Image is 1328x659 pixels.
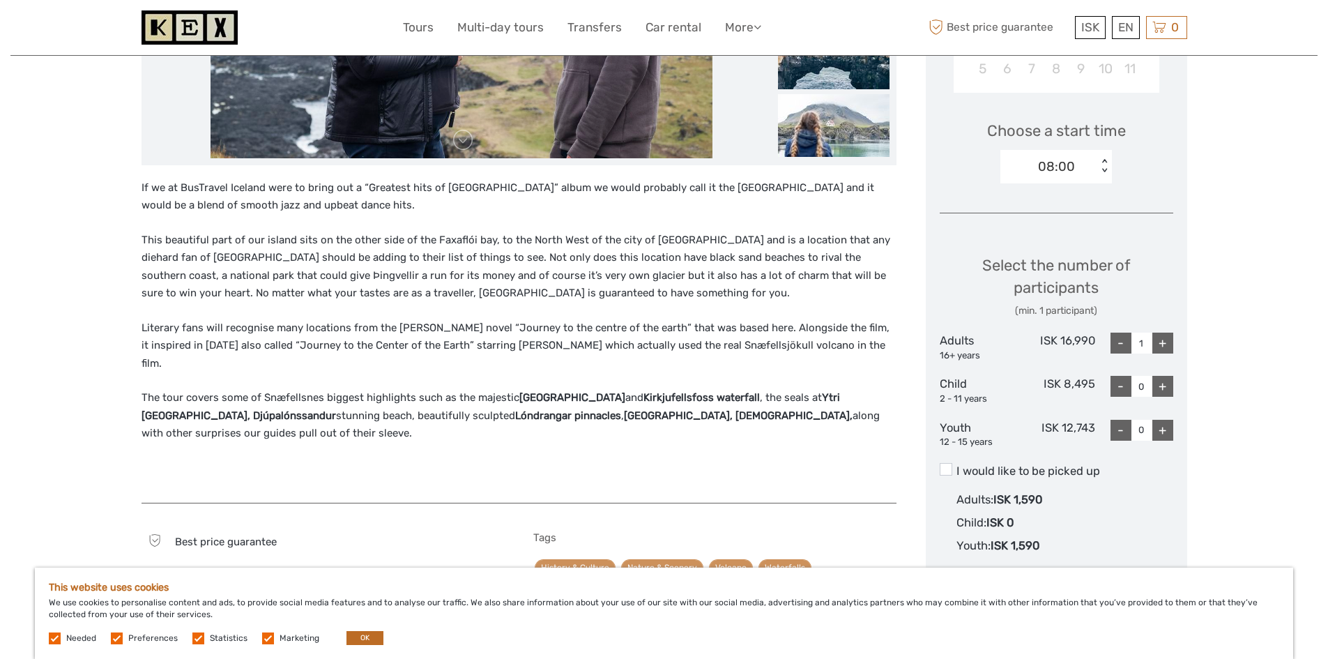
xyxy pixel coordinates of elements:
[142,10,238,45] img: 1261-44dab5bb-39f8-40da-b0c2-4d9fce00897c_logo_small.jpg
[940,349,1018,363] div: 16+ years
[995,57,1019,80] div: Choose Monday, October 6th, 2025
[778,26,890,89] img: ed0cefc48424408d9fc7d4d5f8a199b4_slider_thumbnail.jpeg
[1169,20,1181,34] span: 0
[142,232,896,303] p: This beautiful part of our island sits on the other side of the Faxaflói bay, to the North West o...
[987,120,1126,142] span: Choose a start time
[940,463,1173,480] label: I would like to be picked up
[175,536,277,548] span: Best price guarantee
[66,633,96,644] label: Needed
[940,393,1018,406] div: 2 - 11 years
[515,409,621,422] strong: Lóndrangar pinnacles
[643,391,760,404] strong: Kirkjufellsfoss waterfall
[142,389,896,443] p: The tour covers some of Snæfellsnes biggest highlights such as the majestic and , the seals at st...
[940,304,1173,318] div: (min. 1 participant)
[956,493,993,506] span: Adults :
[725,17,761,38] a: More
[142,319,896,373] p: Literary fans will recognise many locations from the [PERSON_NAME] novel “Journey to the centre o...
[709,559,753,577] a: Volcano
[1017,376,1095,405] div: ISK 8,495
[956,539,991,552] span: Youth :
[1152,376,1173,397] div: +
[1044,57,1068,80] div: Choose Wednesday, October 8th, 2025
[940,333,1018,362] div: Adults
[1017,333,1095,362] div: ISK 16,990
[1019,57,1044,80] div: Choose Tuesday, October 7th, 2025
[993,493,1042,506] span: ISK 1,590
[646,17,701,38] a: Car rental
[926,16,1071,39] span: Best price guarantee
[1111,376,1131,397] div: -
[1111,420,1131,441] div: -
[1152,333,1173,354] div: +
[778,94,890,157] img: 6de9847c542143d9b3da19bd0c52309a_slider_thumbnail.jpeg
[20,24,158,36] p: We're away right now. Please check back later!
[280,633,319,644] label: Marketing
[535,559,616,577] a: History & Culture
[956,516,986,529] span: Child :
[49,582,1279,593] h5: This website uses cookies
[128,633,178,644] label: Preferences
[567,17,622,38] a: Transfers
[1069,57,1093,80] div: Choose Thursday, October 9th, 2025
[519,391,625,404] strong: [GEOGRAPHIC_DATA]
[1152,420,1173,441] div: +
[346,631,383,645] button: OK
[1081,20,1099,34] span: ISK
[624,409,853,422] strong: [GEOGRAPHIC_DATA], [DEMOGRAPHIC_DATA],
[940,376,1018,405] div: Child
[1117,57,1142,80] div: Choose Saturday, October 11th, 2025
[457,17,544,38] a: Multi-day tours
[940,420,1018,449] div: Youth
[1017,420,1095,449] div: ISK 12,743
[142,391,840,422] strong: Ytri [GEOGRAPHIC_DATA], Djúpalónssandur
[142,179,896,215] p: If we at BusTravel Iceland were to bring out a “Greatest hits of [GEOGRAPHIC_DATA]” album we woul...
[160,22,177,38] button: Open LiveChat chat widget
[1038,158,1075,176] div: 08:00
[210,633,247,644] label: Statistics
[403,17,434,38] a: Tours
[1111,333,1131,354] div: -
[35,568,1293,659] div: We use cookies to personalise content and ads, to provide social media features and to analyse ou...
[970,57,995,80] div: Choose Sunday, October 5th, 2025
[940,436,1018,449] div: 12 - 15 years
[533,531,896,544] h5: Tags
[1112,16,1140,39] div: EN
[991,539,1039,552] span: ISK 1,590
[940,255,1173,318] div: Select the number of participants
[1099,159,1111,174] div: < >
[758,559,811,577] a: Waterfalls
[1093,57,1117,80] div: Choose Friday, October 10th, 2025
[621,559,703,577] a: Nature & Scenery
[986,516,1014,529] span: ISK 0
